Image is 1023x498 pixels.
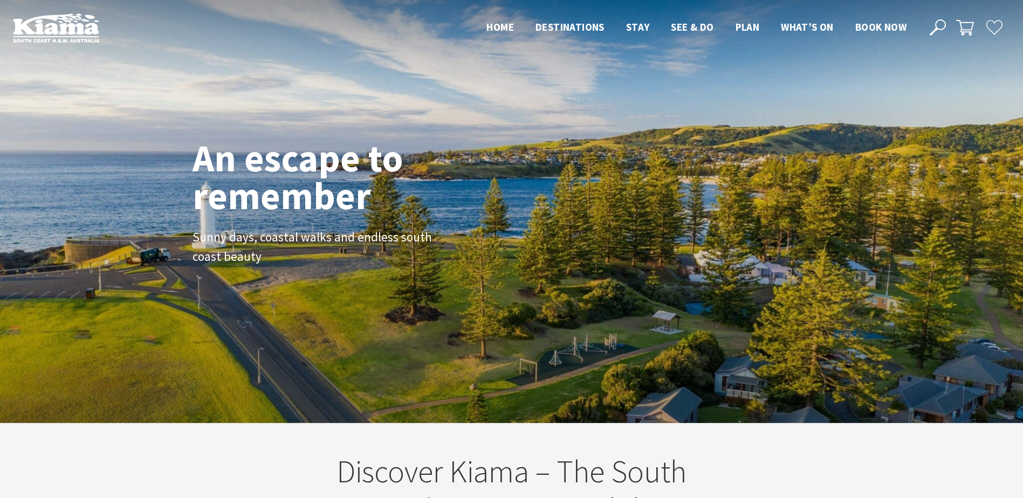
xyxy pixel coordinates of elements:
span: Book now [855,20,907,33]
span: Home [486,20,514,33]
h1: An escape to remember [193,139,489,215]
p: Sunny days, coastal walks and endless south coast beauty [193,227,435,267]
span: Plan [736,20,760,33]
span: What’s On [781,20,834,33]
span: See & Do [671,20,713,33]
nav: Main Menu [476,19,917,37]
span: Stay [626,20,650,33]
span: Destinations [535,20,605,33]
img: Kiama Logo [13,13,99,43]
